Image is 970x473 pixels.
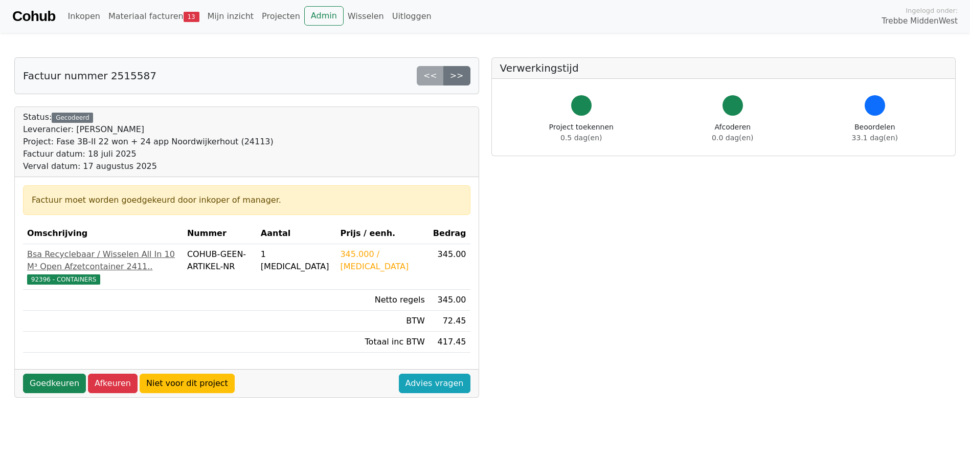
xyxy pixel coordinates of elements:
[712,134,753,142] span: 0.0 dag(en)
[258,6,304,27] a: Projecten
[140,374,235,393] a: Niet voor dit project
[336,290,428,311] td: Netto regels
[344,6,388,27] a: Wisselen
[429,290,470,311] td: 345.00
[500,62,948,74] h5: Verwerkingstijd
[429,223,470,244] th: Bedrag
[23,223,183,244] th: Omschrijving
[23,70,156,82] h5: Factuur nummer 2515587
[549,122,614,143] div: Project toekennen
[852,122,898,143] div: Beoordelen
[336,223,428,244] th: Prijs / eenh.
[261,248,332,273] div: 1 [MEDICAL_DATA]
[336,311,428,332] td: BTW
[183,244,257,290] td: COHUB-GEEN-ARTIKEL-NR
[429,311,470,332] td: 72.45
[183,223,257,244] th: Nummer
[104,6,204,27] a: Materiaal facturen13
[23,160,274,173] div: Verval datum: 17 augustus 2025
[906,6,958,15] span: Ingelogd onder:
[23,374,86,393] a: Goedkeuren
[184,12,199,22] span: 13
[32,194,462,206] div: Factuur moet worden goedgekeurd door inkoper of manager.
[340,248,424,273] div: 345.000 / [MEDICAL_DATA]
[399,374,470,393] a: Advies vragen
[257,223,336,244] th: Aantal
[429,244,470,290] td: 345.00
[336,332,428,353] td: Totaal inc BTW
[23,111,274,173] div: Status:
[23,123,274,136] div: Leverancier: [PERSON_NAME]
[429,332,470,353] td: 417.45
[304,6,344,26] a: Admin
[712,122,753,143] div: Afcoderen
[23,136,274,148] div: Project: Fase 3B-II 22 won + 24 app Noordwijkerhout (24113)
[52,113,93,123] div: Gecodeerd
[852,134,898,142] span: 33.1 dag(en)
[204,6,258,27] a: Mijn inzicht
[560,134,602,142] span: 0.5 dag(en)
[88,374,138,393] a: Afkeuren
[63,6,104,27] a: Inkopen
[443,66,470,85] a: >>
[882,15,958,27] span: Trebbe MiddenWest
[27,248,179,273] div: Bsa Recyclebaar / Wisselen All In 10 M³ Open Afzetcontainer 2411..
[23,148,274,160] div: Factuur datum: 18 juli 2025
[12,4,55,29] a: Cohub
[27,248,179,285] a: Bsa Recyclebaar / Wisselen All In 10 M³ Open Afzetcontainer 2411..92396 - CONTAINERS
[388,6,436,27] a: Uitloggen
[27,274,100,285] span: 92396 - CONTAINERS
